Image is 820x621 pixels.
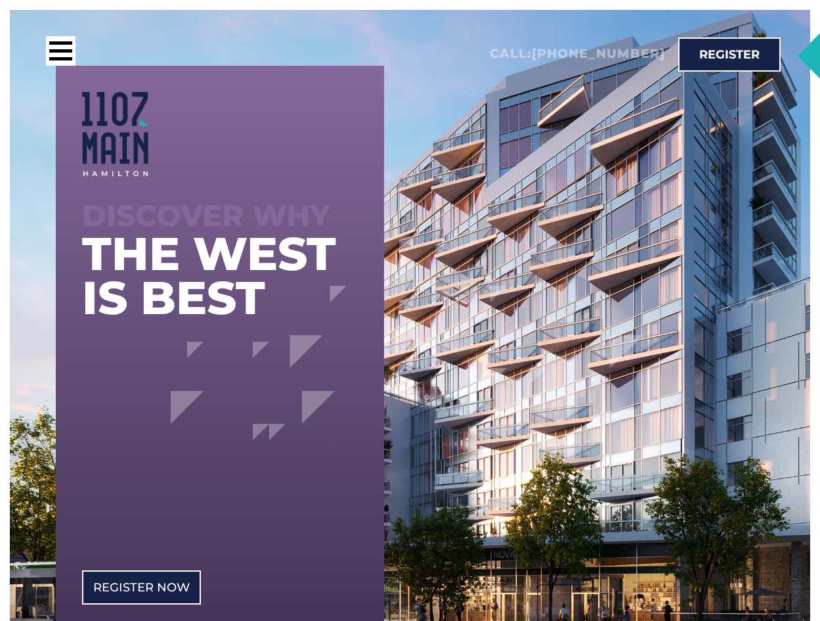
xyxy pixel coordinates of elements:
div: Discover why [82,202,358,229]
span: REgister Now [93,582,190,593]
h2: Call: [490,46,665,62]
a: Register [678,37,781,72]
span: Register [699,49,760,60]
a: [PHONE_NUMBER] [532,46,665,61]
a: REgister Now [82,570,201,605]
